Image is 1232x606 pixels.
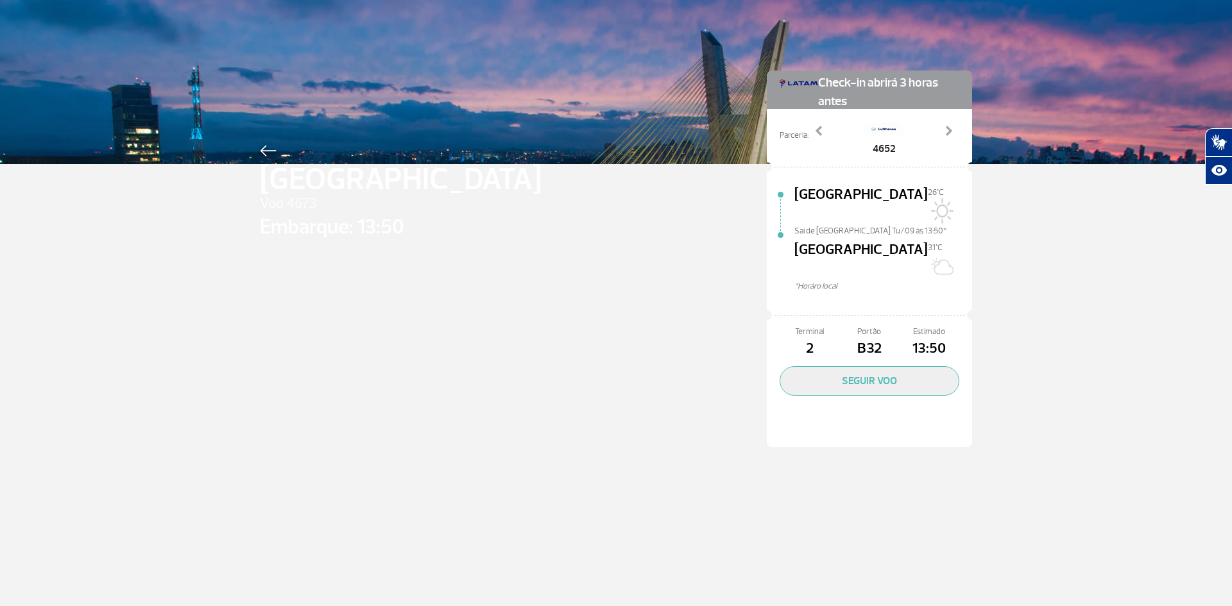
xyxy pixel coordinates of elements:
[900,338,959,360] span: 13:50
[780,130,809,142] span: Parceria:
[794,184,928,225] span: [GEOGRAPHIC_DATA]
[839,338,899,360] span: B32
[839,326,899,338] span: Portão
[900,326,959,338] span: Estimado
[780,366,959,396] button: SEGUIR VOO
[260,193,542,215] span: Voo 4673
[1205,128,1232,185] div: Plugin de acessibilidade da Hand Talk.
[928,198,954,224] img: Sol
[928,253,954,279] img: Sol com muitas nuvens
[1205,128,1232,156] button: Abrir tradutor de língua de sinais.
[780,338,839,360] span: 2
[260,212,542,242] span: Embarque: 13:50
[1205,156,1232,185] button: Abrir recursos assistivos.
[794,239,928,280] span: [GEOGRAPHIC_DATA]
[794,225,972,234] span: Sai de [GEOGRAPHIC_DATA] Tu/09 às 13:50*
[780,326,839,338] span: Terminal
[928,242,943,253] span: 31°C
[865,141,903,156] span: 4652
[818,71,959,111] span: Check-in abrirá 3 horas antes
[260,156,542,203] span: [GEOGRAPHIC_DATA]
[794,280,972,292] span: *Horáro local
[928,187,944,198] span: 26°C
